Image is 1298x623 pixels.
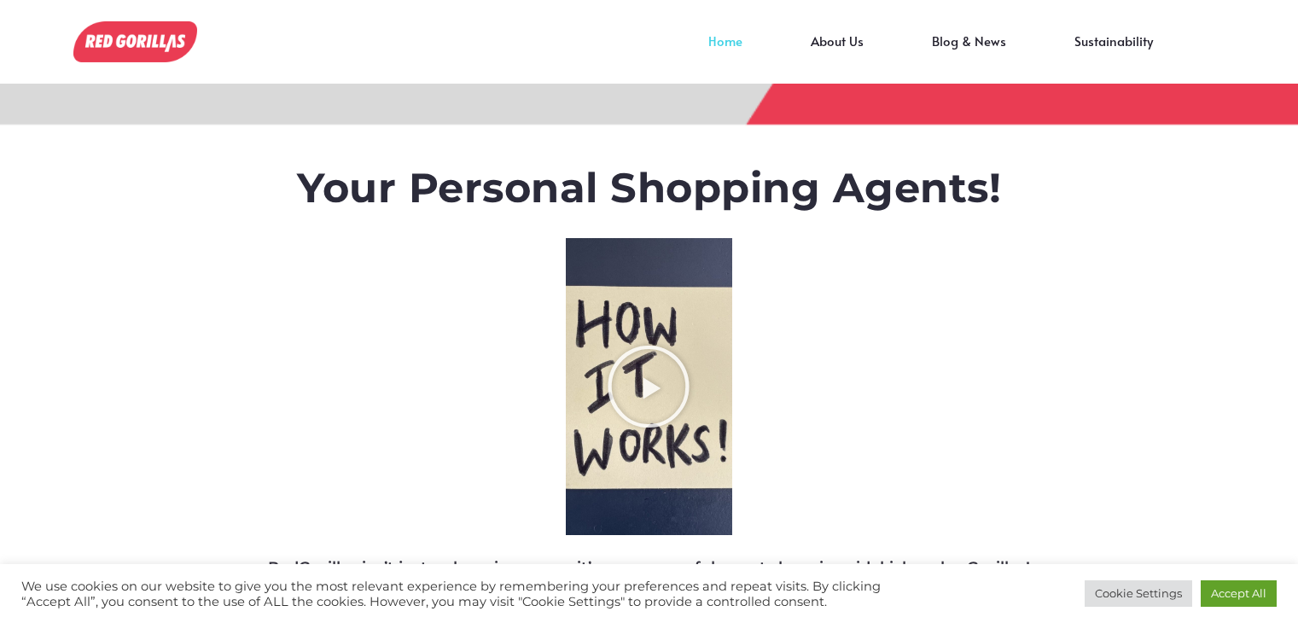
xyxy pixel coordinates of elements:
a: Accept All [1201,580,1277,607]
div: Play Video about RedGorillas How it Works [606,344,691,429]
a: Sustainability [1040,41,1187,67]
a: About Us [777,41,898,67]
a: Cookie Settings [1085,580,1192,607]
div: We use cookies on our website to give you the most relevant experience by remembering your prefer... [21,579,900,609]
a: Blog & News [898,41,1040,67]
img: RedGorillas Shopping App! [73,21,197,62]
h1: Your Personal Shopping Agents! [185,164,1114,213]
a: Home [674,41,777,67]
